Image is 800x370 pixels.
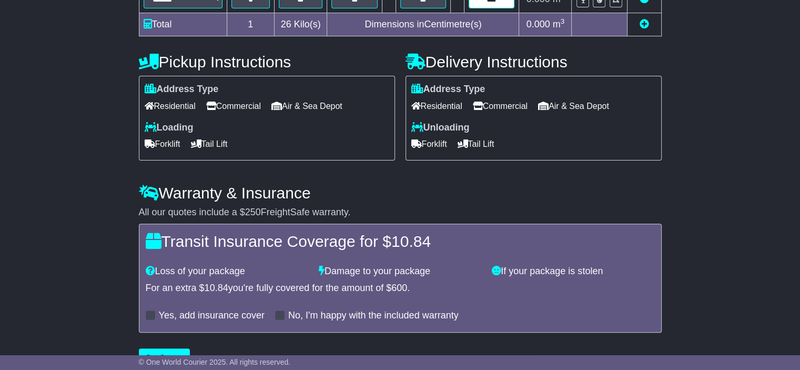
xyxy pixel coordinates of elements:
h4: Warranty & Insurance [139,184,662,202]
span: 600 [391,283,407,293]
label: Address Type [145,84,219,95]
sup: 3 [561,17,565,25]
span: Residential [411,98,462,114]
button: Get Quotes [139,348,190,367]
span: Commercial [473,98,528,114]
div: If your package is stolen [487,266,660,277]
h4: Delivery Instructions [406,53,662,71]
span: m [553,19,565,29]
span: © One World Courier 2025. All rights reserved. [139,358,291,366]
span: 250 [245,207,261,217]
label: Unloading [411,122,470,134]
td: Kilo(s) [274,13,327,36]
label: No, I'm happy with the included warranty [288,310,459,322]
label: Yes, add insurance cover [159,310,265,322]
h4: Transit Insurance Coverage for $ [146,233,655,250]
span: Residential [145,98,196,114]
span: 0.000 [526,19,550,29]
a: Add new item [640,19,649,29]
div: Damage to your package [313,266,487,277]
div: For an extra $ you're fully covered for the amount of $ . [146,283,655,294]
span: 10.84 [205,283,228,293]
span: Forklift [411,136,447,152]
label: Loading [145,122,194,134]
span: Tail Lift [458,136,494,152]
span: Air & Sea Depot [271,98,342,114]
span: Commercial [206,98,261,114]
td: 1 [227,13,274,36]
h4: Pickup Instructions [139,53,395,71]
td: Dimensions in Centimetre(s) [327,13,519,36]
span: Forklift [145,136,180,152]
span: 10.84 [391,233,431,250]
div: Loss of your package [140,266,313,277]
span: Tail Lift [191,136,228,152]
label: Address Type [411,84,485,95]
div: All our quotes include a $ FreightSafe warranty. [139,207,662,218]
span: 26 [281,19,291,29]
td: Total [139,13,227,36]
span: Air & Sea Depot [538,98,609,114]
